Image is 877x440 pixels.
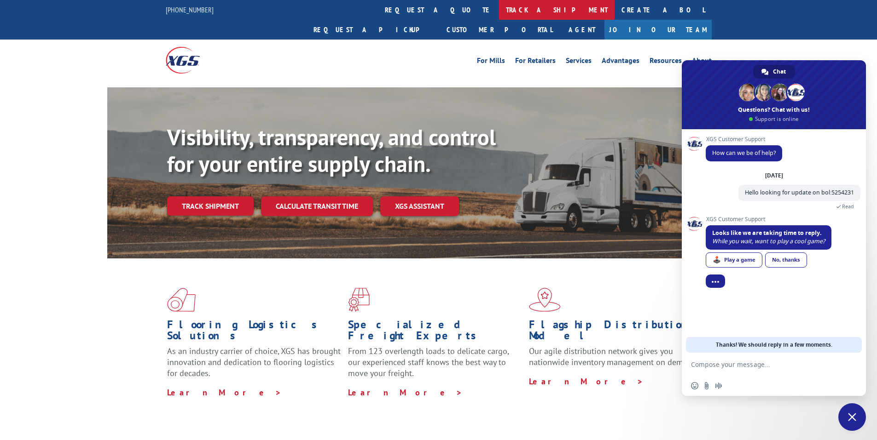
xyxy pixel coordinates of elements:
[715,382,722,389] span: Audio message
[706,216,831,223] span: XGS Customer Support
[477,57,505,67] a: For Mills
[765,173,783,178] div: [DATE]
[559,20,604,40] a: Agent
[348,288,370,312] img: xgs-icon-focused-on-flooring-red
[440,20,559,40] a: Customer Portal
[166,5,214,14] a: [PHONE_NUMBER]
[745,189,854,196] span: Hello looking for update on bol:5254231
[602,57,639,67] a: Advantages
[566,57,592,67] a: Services
[650,57,682,67] a: Resources
[167,319,341,346] h1: Flooring Logistics Solutions
[712,237,825,245] span: While you wait, want to play a cool game?
[307,20,440,40] a: Request a pickup
[773,65,786,79] span: Chat
[691,382,698,389] span: Insert an emoji
[529,376,644,387] a: Learn More >
[348,319,522,346] h1: Specialized Freight Experts
[703,382,710,389] span: Send a file
[529,319,703,346] h1: Flagship Distribution Model
[348,346,522,387] p: From 123 overlength loads to delicate cargo, our experienced staff knows the best way to move you...
[712,229,822,237] span: Looks like we are taking time to reply.
[348,387,463,398] a: Learn More >
[706,252,762,268] div: Play a game
[842,203,854,210] span: Read
[167,196,254,216] a: Track shipment
[529,288,561,312] img: xgs-icon-flagship-distribution-model-red
[716,337,832,353] span: Thanks! We should reply in a few moments.
[380,196,459,216] a: XGS ASSISTANT
[261,196,373,216] a: Calculate transit time
[838,403,866,431] div: Close chat
[167,288,196,312] img: xgs-icon-total-supply-chain-intelligence-red
[706,136,782,143] span: XGS Customer Support
[167,387,282,398] a: Learn More >
[753,65,795,79] div: Chat
[167,123,496,178] b: Visibility, transparency, and control for your entire supply chain.
[692,57,712,67] a: About
[712,149,776,157] span: How can we be of help?
[604,20,712,40] a: Join Our Team
[515,57,556,67] a: For Retailers
[529,346,698,367] span: Our agile distribution network gives you nationwide inventory management on demand.
[691,360,836,369] textarea: Compose your message...
[713,256,721,263] span: 🕹️
[765,252,807,268] div: No, thanks
[167,346,341,378] span: As an industry carrier of choice, XGS has brought innovation and dedication to flooring logistics...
